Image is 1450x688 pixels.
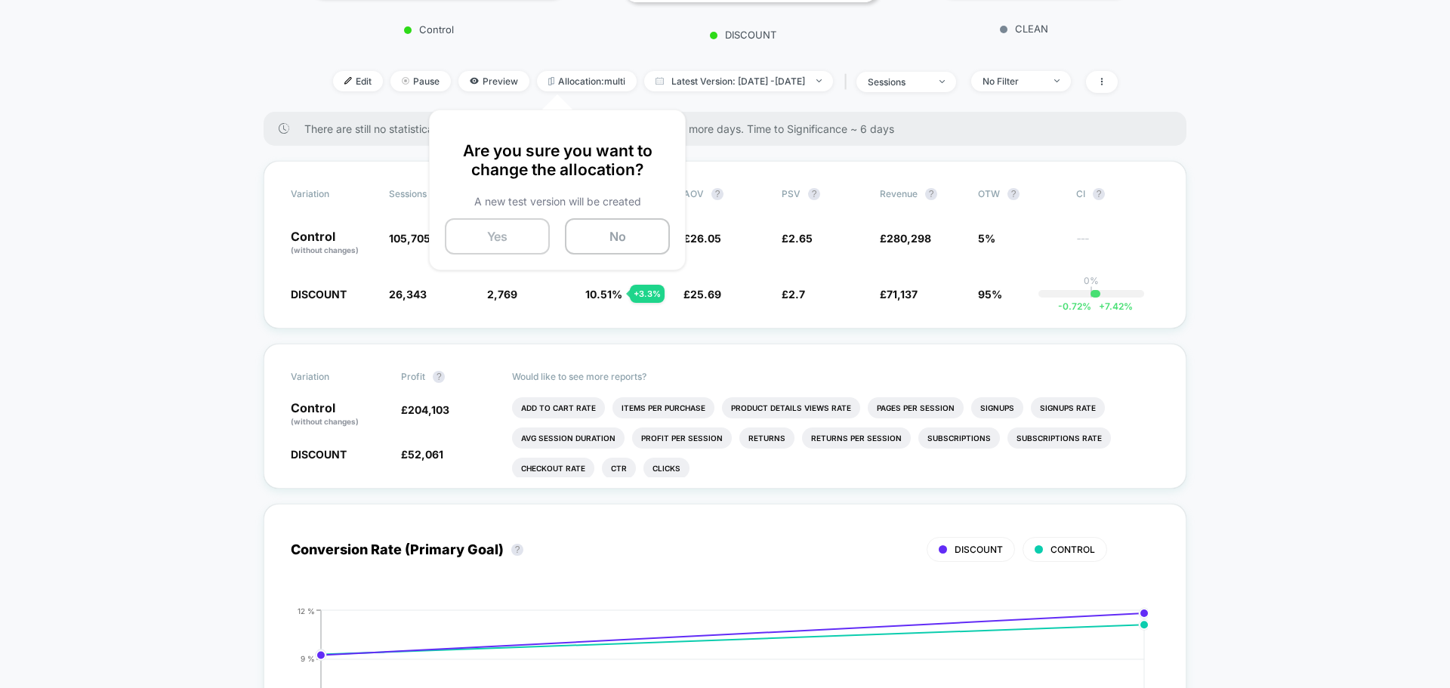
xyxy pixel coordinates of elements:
button: ? [711,188,723,200]
div: No Filter [983,76,1043,87]
li: Ctr [602,458,636,479]
li: Checkout Rate [512,458,594,479]
span: OTW [978,188,1061,200]
span: 7.42 % [1091,301,1133,312]
span: 2.7 [788,288,805,301]
img: rebalance [548,77,554,85]
span: 52,061 [408,448,443,461]
p: DISCOUNT [615,29,871,41]
span: £ [401,448,443,461]
span: Variation [291,188,374,200]
li: Subscriptions [918,427,1000,449]
p: Control [291,402,386,427]
span: 26,343 [389,288,427,301]
span: 2,769 [487,288,517,301]
li: Clicks [643,458,690,479]
span: (without changes) [291,417,359,426]
p: | [1090,286,1093,298]
span: --- [1076,234,1159,256]
img: end [1054,79,1060,82]
p: Would like to see more reports? [512,371,1160,382]
span: CI [1076,188,1159,200]
button: ? [433,371,445,383]
span: £ [782,232,813,245]
span: 71,137 [887,288,918,301]
span: + [1099,301,1105,312]
span: Sessions [389,188,427,199]
span: Latest Version: [DATE] - [DATE] [644,71,833,91]
span: £ [401,403,449,416]
span: PSV [782,188,801,199]
li: Items Per Purchase [612,397,714,418]
tspan: 12 % [298,606,315,615]
span: 10.51 % [585,288,622,301]
span: 26.05 [690,232,721,245]
span: 5% [978,232,995,245]
button: ? [808,188,820,200]
li: Profit Per Session [632,427,732,449]
span: Pause [390,71,451,91]
span: £ [683,232,721,245]
span: 25.69 [690,288,721,301]
span: £ [880,288,918,301]
span: £ [782,288,805,301]
span: 95% [978,288,1002,301]
span: DISCOUNT [291,288,347,301]
span: DISCOUNT [955,544,1003,555]
button: ? [511,544,523,556]
span: £ [880,232,931,245]
span: -0.72 % [1058,301,1091,312]
li: Subscriptions Rate [1007,427,1111,449]
tspan: 9 % [301,654,315,663]
img: edit [344,77,352,85]
img: end [816,79,822,82]
p: CLEAN [929,23,1120,35]
span: Variation [291,371,374,383]
li: Signups [971,397,1023,418]
button: No [565,218,670,255]
span: Profit [401,371,425,382]
img: end [402,77,409,85]
span: (without changes) [291,245,359,255]
span: 280,298 [887,232,931,245]
img: end [939,80,945,83]
span: £ [683,288,721,301]
li: Avg Session Duration [512,427,625,449]
p: Control [300,23,557,35]
img: calendar [656,77,664,85]
li: Product Details Views Rate [722,397,860,418]
span: 105,705 [389,232,430,245]
p: 0% [1084,275,1099,286]
button: Yes [445,218,550,255]
p: A new test version will be created [445,195,670,208]
div: sessions [868,76,928,88]
p: Are you sure you want to change the allocation? [445,141,670,179]
span: DISCOUNT [291,448,347,461]
span: Preview [458,71,529,91]
li: Returns [739,427,794,449]
span: Edit [333,71,383,91]
span: | [841,71,856,93]
span: CONTROL [1050,544,1095,555]
span: 204,103 [408,403,449,416]
li: Pages Per Session [868,397,964,418]
span: There are still no statistically significant results. We recommend waiting a few more days . Time... [304,122,1156,135]
li: Add To Cart Rate [512,397,605,418]
div: + 3.3 % [630,285,665,303]
li: Returns Per Session [802,427,911,449]
span: Allocation: multi [537,71,637,91]
li: Signups Rate [1031,397,1105,418]
span: Revenue [880,188,918,199]
button: ? [925,188,937,200]
span: 2.65 [788,232,813,245]
button: ? [1007,188,1020,200]
button: ? [1093,188,1105,200]
p: Control [291,230,374,256]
